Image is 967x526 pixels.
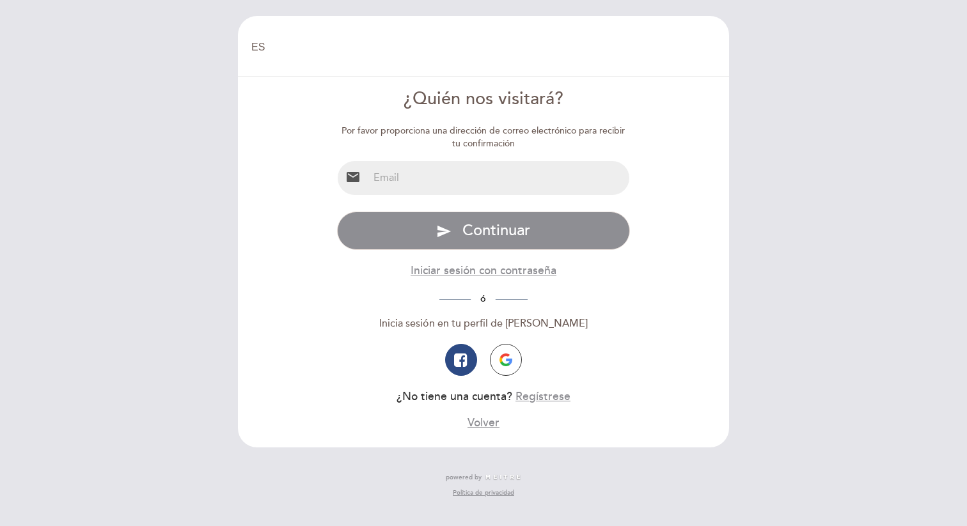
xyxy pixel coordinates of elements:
span: ó [471,293,496,304]
button: Regístrese [515,389,570,405]
div: Inicia sesión en tu perfil de [PERSON_NAME] [337,316,631,331]
div: ¿Quién nos visitará? [337,87,631,112]
span: powered by [446,473,482,482]
input: Email [368,161,630,195]
div: Por favor proporciona una dirección de correo electrónico para recibir tu confirmación [337,125,631,150]
button: Volver [468,415,499,431]
img: MEITRE [485,474,521,481]
span: Continuar [462,221,530,240]
i: send [436,224,452,239]
img: icon-google.png [499,353,512,366]
button: Iniciar sesión con contraseña [411,263,556,279]
a: Política de privacidad [453,488,514,497]
button: send Continuar [337,212,631,250]
a: powered by [446,473,521,482]
span: ¿No tiene una cuenta? [397,390,512,403]
i: email [345,169,361,185]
